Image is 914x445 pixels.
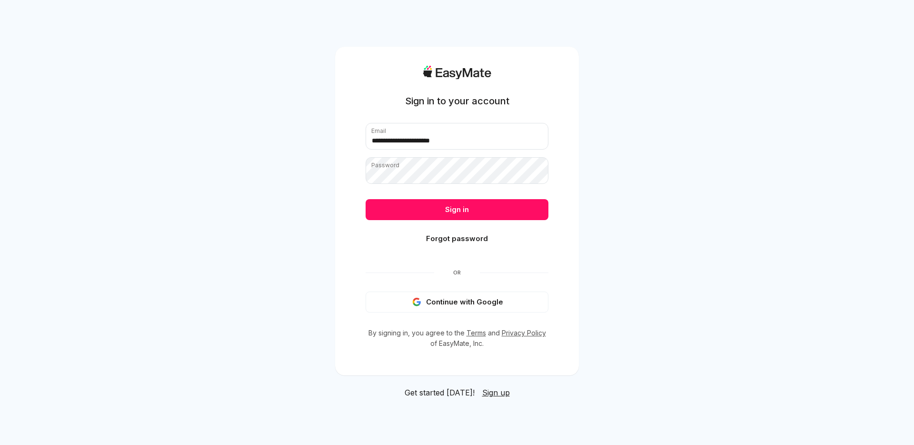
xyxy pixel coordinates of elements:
[366,228,548,249] button: Forgot password
[405,387,475,398] span: Get started [DATE]!
[366,292,548,313] button: Continue with Google
[467,329,486,337] a: Terms
[482,387,510,398] a: Sign up
[434,269,480,276] span: Or
[366,199,548,220] button: Sign in
[366,328,548,349] p: By signing in, you agree to the and of EasyMate, Inc.
[482,388,510,397] span: Sign up
[405,94,509,108] h1: Sign in to your account
[502,329,546,337] a: Privacy Policy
